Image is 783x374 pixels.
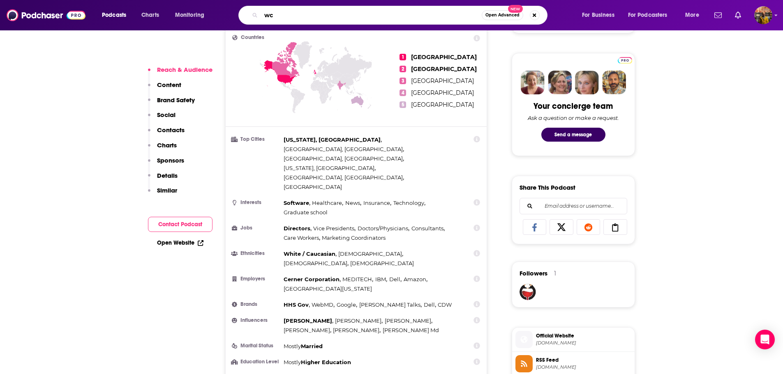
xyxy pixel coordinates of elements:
[333,327,379,333] span: [PERSON_NAME]
[577,219,601,235] a: Share on Reddit
[400,54,406,60] span: 1
[284,184,342,190] span: [GEOGRAPHIC_DATA]
[232,225,280,231] h3: Jobs
[157,111,176,119] p: Social
[284,165,374,171] span: [US_STATE], [GEOGRAPHIC_DATA]
[136,9,164,22] a: Charts
[338,249,403,259] span: ,
[312,300,335,310] span: ,
[232,359,280,365] h3: Education Level
[411,77,474,85] span: [GEOGRAPHIC_DATA]
[754,6,772,24] span: Logged in as hratnayake
[157,156,184,164] p: Sponsors
[333,326,381,335] span: ,
[393,200,424,206] span: Technology
[284,136,381,143] span: [US_STATE], [GEOGRAPHIC_DATA]
[241,35,264,40] span: Countries
[602,71,626,94] img: Jon Profile
[400,66,406,72] span: 2
[141,9,159,21] span: Charts
[312,301,333,308] span: WebMD
[411,65,477,73] span: [GEOGRAPHIC_DATA]
[335,317,381,324] span: [PERSON_NAME]
[284,163,376,173] span: ,
[550,219,573,235] a: Share on X/Twitter
[345,200,360,206] span: News
[411,101,474,108] span: [GEOGRAPHIC_DATA]
[335,316,383,326] span: ,
[485,13,520,17] span: Open Advanced
[363,198,391,208] span: ,
[7,7,85,23] a: Podchaser - Follow, Share and Rate Podcasts
[148,66,212,81] button: Reach & Audience
[169,9,215,22] button: open menu
[536,356,631,364] span: RSS Feed
[337,301,356,308] span: Google
[754,6,772,24] img: User Profile
[534,101,613,111] div: Your concierge team
[284,224,312,233] span: ,
[400,101,406,108] span: 5
[301,343,323,349] span: Married
[157,186,177,194] p: Similar
[520,269,547,277] span: Followers
[541,128,605,142] button: Send a message
[358,225,408,232] span: Doctors/Physicians
[400,89,406,96] span: 4
[284,275,341,284] span: ,
[603,219,627,235] a: Copy Link
[284,174,403,181] span: [GEOGRAPHIC_DATA], [GEOGRAPHIC_DATA]
[284,234,319,241] span: Care Workers
[359,300,422,310] span: ,
[148,141,177,156] button: Charts
[424,300,436,310] span: ,
[157,239,203,246] a: Open Website
[284,155,403,162] span: [GEOGRAPHIC_DATA], [GEOGRAPHIC_DATA]
[284,260,347,266] span: [DEMOGRAPHIC_DATA]
[389,275,402,284] span: ,
[284,326,331,335] span: ,
[523,219,547,235] a: Share on Facebook
[515,331,631,348] a: Official Website[DOMAIN_NAME]
[520,284,536,300] img: carltonjohnson060
[284,301,309,308] span: HHS Gov
[157,81,181,89] p: Content
[711,8,725,22] a: Show notifications dropdown
[411,225,443,232] span: Consultants
[623,9,679,22] button: open menu
[284,233,320,243] span: ,
[284,316,333,326] span: ,
[157,66,212,73] p: Reach & Audience
[576,9,625,22] button: open menu
[246,6,555,25] div: Search podcasts, credits, & more...
[96,9,137,22] button: open menu
[175,9,204,21] span: Monitoring
[520,198,627,214] div: Search followers
[284,200,309,206] span: Software
[284,146,403,152] span: [GEOGRAPHIC_DATA], [GEOGRAPHIC_DATA]
[575,71,599,94] img: Jules Profile
[685,9,699,21] span: More
[232,200,280,205] h3: Interests
[337,300,357,310] span: ,
[345,198,361,208] span: ,
[375,275,387,284] span: ,
[284,209,328,216] span: Graduate school
[400,78,406,84] span: 3
[301,359,351,365] span: Higher Education
[411,224,445,233] span: ,
[284,276,340,282] span: Cerner Corporation
[261,9,482,22] input: Search podcasts, credits, & more...
[754,6,772,24] button: Show profile menu
[528,115,619,121] div: Ask a question or make a request.
[148,81,181,96] button: Content
[284,359,301,365] span: Mostly
[232,137,280,142] h3: Top Cities
[284,342,323,351] div: Mostly
[157,141,177,149] p: Charts
[338,250,402,257] span: [DEMOGRAPHIC_DATA]
[393,198,425,208] span: ,
[618,56,632,64] a: Pro website
[284,285,372,292] span: [GEOGRAPHIC_DATA][US_STATE]
[102,9,126,21] span: Podcasts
